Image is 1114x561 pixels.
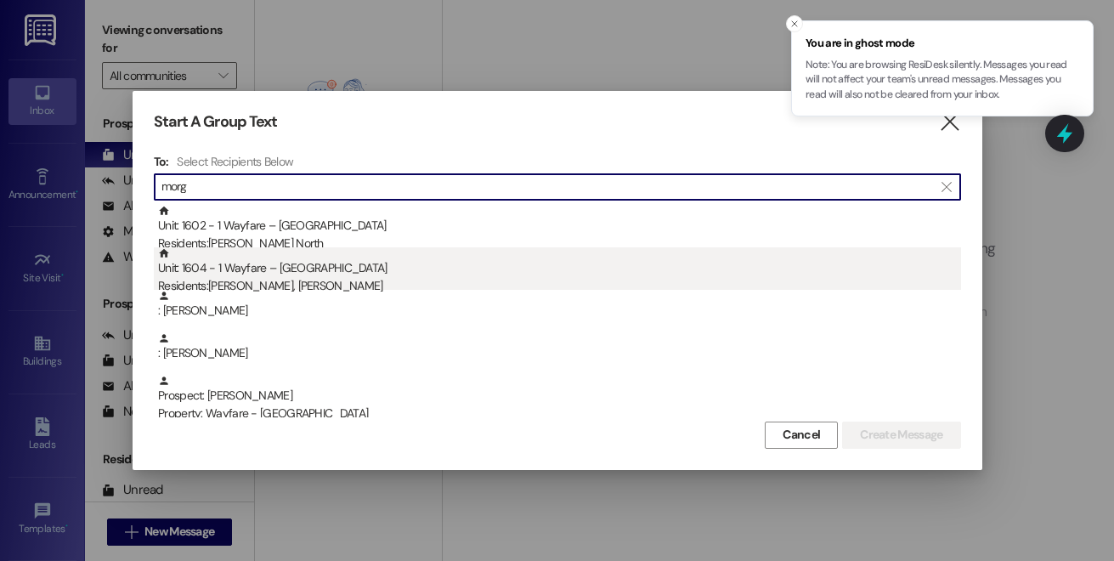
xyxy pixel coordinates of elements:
div: : [PERSON_NAME] [154,332,961,375]
h4: Select Recipients Below [177,154,293,169]
p: Note: You are browsing ResiDesk silently. Messages you read will not affect your team's unread me... [806,58,1079,103]
div: Unit: 1604 - 1 Wayfare – [GEOGRAPHIC_DATA]Residents:[PERSON_NAME], [PERSON_NAME] [154,247,961,290]
div: Residents: [PERSON_NAME], [PERSON_NAME] [158,277,961,295]
span: Create Message [860,426,942,444]
input: Search for any contact or apartment [161,175,933,199]
i:  [938,113,961,131]
div: Unit: 1602 - 1 Wayfare – [GEOGRAPHIC_DATA] [158,205,961,253]
div: : [PERSON_NAME] [158,332,961,362]
button: Create Message [842,422,960,449]
span: Cancel [783,426,820,444]
h3: Start A Group Text [154,112,278,132]
button: Clear text [933,174,960,200]
div: : [PERSON_NAME] [158,290,961,320]
span: You are in ghost mode [806,35,1079,52]
i:  [942,180,951,194]
div: : [PERSON_NAME] [154,290,961,332]
div: Residents: [PERSON_NAME] North [158,235,961,252]
div: Unit: 1602 - 1 Wayfare – [GEOGRAPHIC_DATA]Residents:[PERSON_NAME] North [154,205,961,247]
div: Prospect: [PERSON_NAME]Property: Wayfare - [GEOGRAPHIC_DATA] [154,375,961,417]
h3: To: [154,154,169,169]
div: Property: Wayfare - [GEOGRAPHIC_DATA] [158,405,961,422]
button: Cancel [765,422,838,449]
div: Prospect: [PERSON_NAME] [158,375,961,423]
div: Unit: 1604 - 1 Wayfare – [GEOGRAPHIC_DATA] [158,247,961,296]
button: Close toast [786,15,803,32]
